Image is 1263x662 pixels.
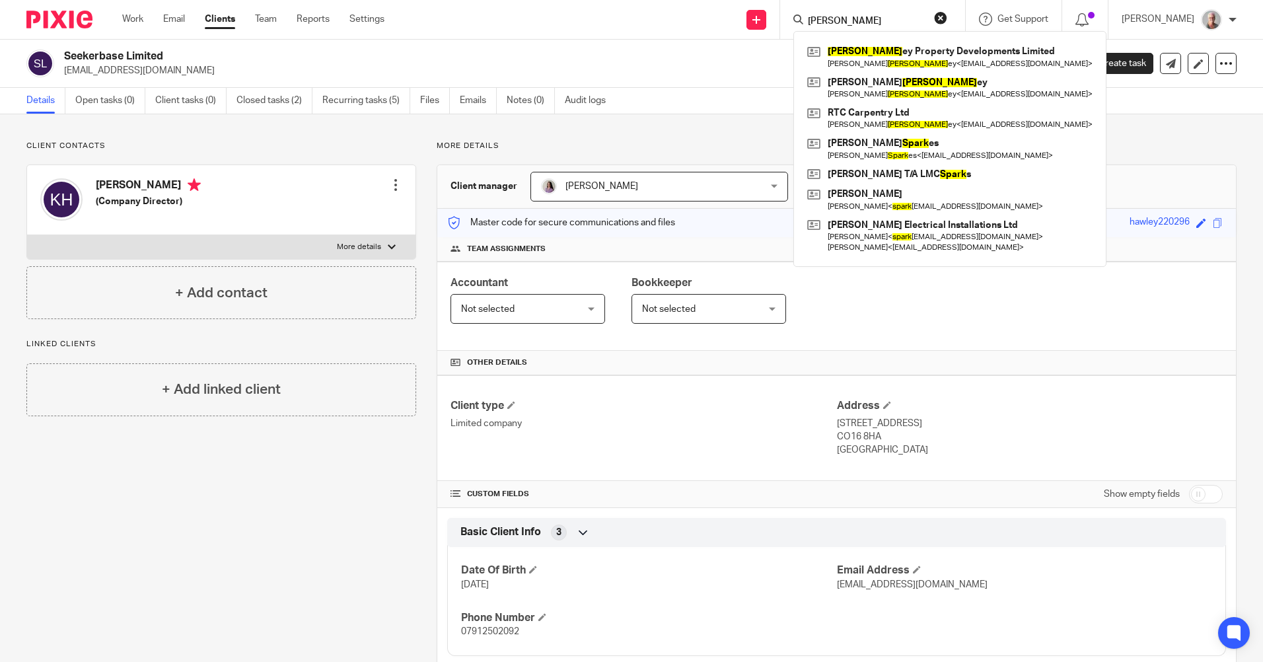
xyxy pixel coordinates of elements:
i: Primary [188,178,201,192]
a: Closed tasks (2) [236,88,312,114]
img: svg%3E [26,50,54,77]
span: 3 [556,526,561,539]
span: 07912502092 [461,627,519,636]
span: Team assignments [467,244,546,254]
h3: Client manager [451,180,517,193]
span: [PERSON_NAME] [565,182,638,191]
p: More details [437,141,1237,151]
p: CO16 8HA [837,430,1223,443]
span: Basic Client Info [460,525,541,539]
a: Open tasks (0) [75,88,145,114]
a: Reports [297,13,330,26]
span: [EMAIL_ADDRESS][DOMAIN_NAME] [837,580,988,589]
p: Client contacts [26,141,416,151]
p: Linked clients [26,339,416,349]
p: More details [337,242,381,252]
p: [STREET_ADDRESS] [837,417,1223,430]
h4: Phone Number [461,611,836,625]
a: Email [163,13,185,26]
label: Show empty fields [1104,488,1180,501]
span: Not selected [461,305,515,314]
a: Clients [205,13,235,26]
img: Pixie [26,11,92,28]
span: Not selected [642,305,696,314]
button: Clear [934,11,947,24]
h5: (Company Director) [96,195,201,208]
a: Recurring tasks (5) [322,88,410,114]
p: [PERSON_NAME] [1122,13,1194,26]
p: [EMAIL_ADDRESS][DOMAIN_NAME] [64,64,1057,77]
div: hawley220296 [1130,215,1190,231]
span: Bookkeeper [631,277,692,288]
h4: Client type [451,399,836,413]
a: Files [420,88,450,114]
input: Search [807,16,925,28]
img: KR%20update.jpg [1201,9,1222,30]
h4: CUSTOM FIELDS [451,489,836,499]
img: svg%3E [40,178,83,221]
a: Client tasks (0) [155,88,227,114]
h4: [PERSON_NAME] [96,178,201,195]
span: Accountant [451,277,508,288]
h4: + Add contact [175,283,268,303]
p: Master code for secure communications and files [447,216,675,229]
a: Team [255,13,277,26]
p: Limited company [451,417,836,430]
span: Other details [467,357,527,368]
h4: Email Address [837,564,1212,577]
a: Settings [349,13,384,26]
span: Get Support [997,15,1048,24]
img: Olivia.jpg [541,178,557,194]
a: Notes (0) [507,88,555,114]
h4: Date Of Birth [461,564,836,577]
h4: + Add linked client [162,379,281,400]
h4: Address [837,399,1223,413]
a: Audit logs [565,88,616,114]
a: Emails [460,88,497,114]
h2: Seekerbase Limited [64,50,858,63]
a: Create task [1077,53,1153,74]
a: Work [122,13,143,26]
span: [DATE] [461,580,489,589]
p: [GEOGRAPHIC_DATA] [837,443,1223,457]
a: Details [26,88,65,114]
